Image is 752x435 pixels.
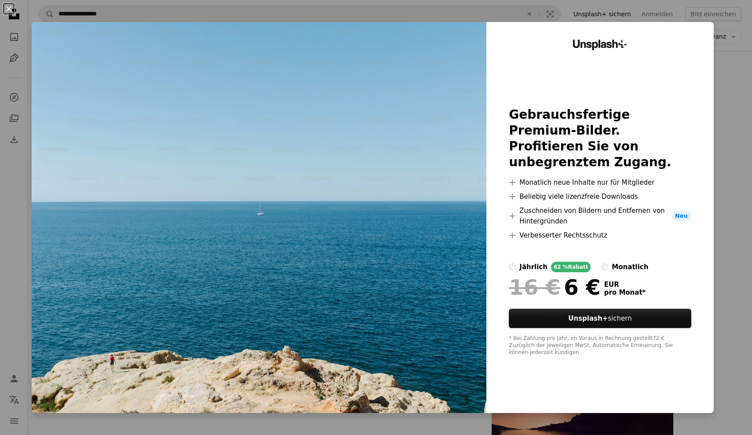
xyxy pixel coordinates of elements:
div: 62 % Rabatt [551,262,591,272]
span: 16 € [509,276,560,299]
button: Unsplash+sichern [509,309,691,328]
li: Monatlich neue Inhalte nur für Mitglieder [509,177,691,188]
span: pro Monat * [604,289,646,296]
li: Zuschneiden von Bildern und Entfernen von Hintergründen [509,205,691,227]
div: jährlich [519,262,548,272]
span: Neu [672,211,691,221]
span: EUR [604,281,646,289]
h2: Gebrauchsfertige Premium-Bilder. Profitieren Sie von unbegrenztem Zugang. [509,107,691,170]
input: monatlich [601,263,608,271]
li: Beliebig viele lizenzfreie Downloads [509,191,691,202]
input: jährlich62 %Rabatt [509,263,516,271]
div: * Bei Zahlung pro Jahr, im Voraus in Rechnung gestellt 72 € Zuzüglich der jeweiligen MwSt. Automa... [509,335,691,356]
div: 6 € [509,276,600,299]
li: Verbesserter Rechtsschutz [509,230,691,241]
div: monatlich [612,262,648,272]
strong: Unsplash+ [568,314,608,322]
